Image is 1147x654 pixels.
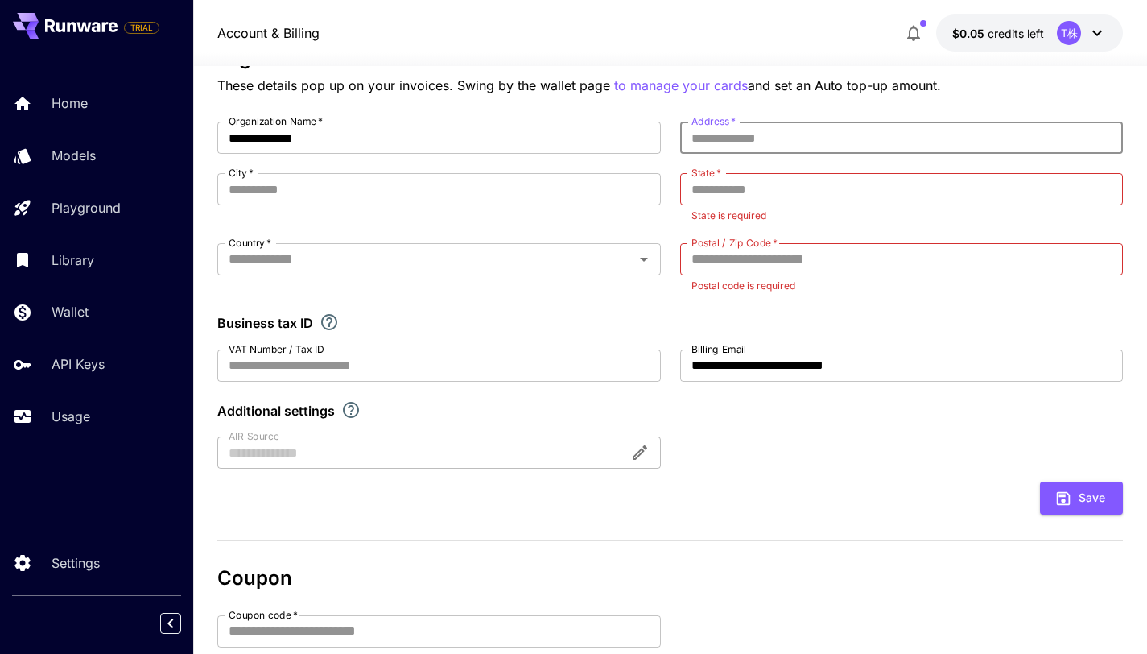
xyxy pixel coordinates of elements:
[52,407,90,426] p: Usage
[691,114,736,128] label: Address
[160,613,181,634] button: Collapse sidebar
[988,27,1044,40] span: credits left
[952,27,988,40] span: $0.05
[217,313,313,333] p: Business tax ID
[52,553,100,573] p: Settings
[125,22,159,34] span: TRIAL
[217,23,320,43] nav: breadcrumb
[172,609,193,638] div: Collapse sidebar
[229,236,271,250] label: Country
[52,146,96,165] p: Models
[229,429,278,443] label: AIR Source
[936,14,1123,52] button: $0.05T株
[217,77,614,93] span: These details pop up on your invoices. Swing by the wallet page
[691,236,778,250] label: Postal / Zip Code
[691,208,1112,224] p: State is required
[691,342,746,356] label: Billing Email
[1057,21,1081,45] div: T株
[614,76,748,96] button: to manage your cards
[320,313,339,332] svg: If you are a business tax registrant, please enter your business tax ID here.
[52,354,105,374] p: API Keys
[52,250,94,270] p: Library
[341,400,361,420] svg: Explore additional customization settings
[691,278,1112,294] p: Postal code is required
[229,342,324,356] label: VAT Number / Tax ID
[217,567,1124,590] h3: Coupon
[217,401,335,420] p: Additional settings
[52,93,88,113] p: Home
[124,18,159,37] span: Add your payment card to enable full platform functionality.
[229,166,254,180] label: City
[52,198,121,217] p: Playground
[52,302,89,321] p: Wallet
[633,248,655,271] button: Open
[748,77,941,93] span: and set an Auto top-up amount.
[229,114,323,128] label: Organization Name
[691,166,721,180] label: State
[952,25,1044,42] div: $0.05
[229,608,298,622] label: Coupon code
[1040,482,1123,515] button: Save
[217,23,320,43] a: Account & Billing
